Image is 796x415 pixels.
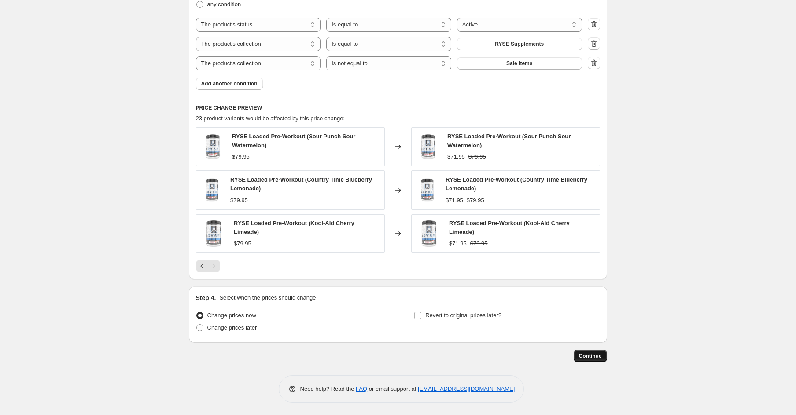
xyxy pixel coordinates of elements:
strike: $79.95 [470,239,488,248]
img: Ryse_Core-Series_LoadedPre_30Serve_TigersBlood_V2_Front_80x.webp [201,177,224,204]
span: Change prices later [207,324,257,331]
span: Continue [579,352,602,359]
span: RYSE Supplements [495,41,544,48]
h2: Step 4. [196,293,216,302]
nav: Pagination [196,260,220,272]
p: Select when the prices should change [219,293,316,302]
button: Sale Items [457,57,582,70]
div: $71.95 [447,152,465,161]
button: RYSE Supplements [457,38,582,50]
span: Add another condition [201,80,258,87]
strike: $79.95 [467,196,484,205]
button: Continue [574,350,607,362]
div: $79.95 [232,152,250,161]
span: 23 product variants would be affected by this price change: [196,115,345,122]
span: RYSE Loaded Pre-Workout (Country Time Blueberry Lemonade) [230,176,372,192]
div: $71.95 [449,239,467,248]
span: RYSE Loaded Pre-Workout (Kool-Aid Cherry Limeade) [234,220,354,235]
span: RYSE Loaded Pre-Workout (Kool-Aid Cherry Limeade) [449,220,570,235]
img: Ryse_Core-Series_LoadedPre_30Serve_TigersBlood_V2_Front_80x.webp [201,133,225,160]
span: Change prices now [207,312,256,319]
button: Previous [196,260,208,272]
div: $79.95 [234,239,251,248]
button: Add another condition [196,78,263,90]
img: Ryse_Core-Series_LoadedPre_30Serve_TigersBlood_V2_Front_80x.webp [416,133,441,160]
span: RYSE Loaded Pre-Workout (Country Time Blueberry Lemonade) [446,176,587,192]
span: RYSE Loaded Pre-Workout (Sour Punch Sour Watermelon) [232,133,355,148]
span: Sale Items [506,60,532,67]
span: or email support at [367,385,418,392]
span: Need help? Read the [300,385,356,392]
img: Ryse_Core-Series_LoadedPre_30Serve_TigersBlood_V2_Front_80x.webp [416,177,439,204]
h6: PRICE CHANGE PREVIEW [196,104,600,111]
span: RYSE Loaded Pre-Workout (Sour Punch Sour Watermelon) [447,133,571,148]
div: $79.95 [230,196,248,205]
span: any condition [207,1,241,7]
img: Ryse_Core-Series_LoadedPre_30Serve_TigersBlood_V2_Front_80x.webp [201,220,227,247]
a: FAQ [356,385,367,392]
span: Revert to original prices later? [425,312,501,319]
strike: $79.95 [468,152,486,161]
div: $71.95 [446,196,463,205]
a: [EMAIL_ADDRESS][DOMAIN_NAME] [418,385,515,392]
img: Ryse_Core-Series_LoadedPre_30Serve_TigersBlood_V2_Front_80x.webp [416,220,442,247]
